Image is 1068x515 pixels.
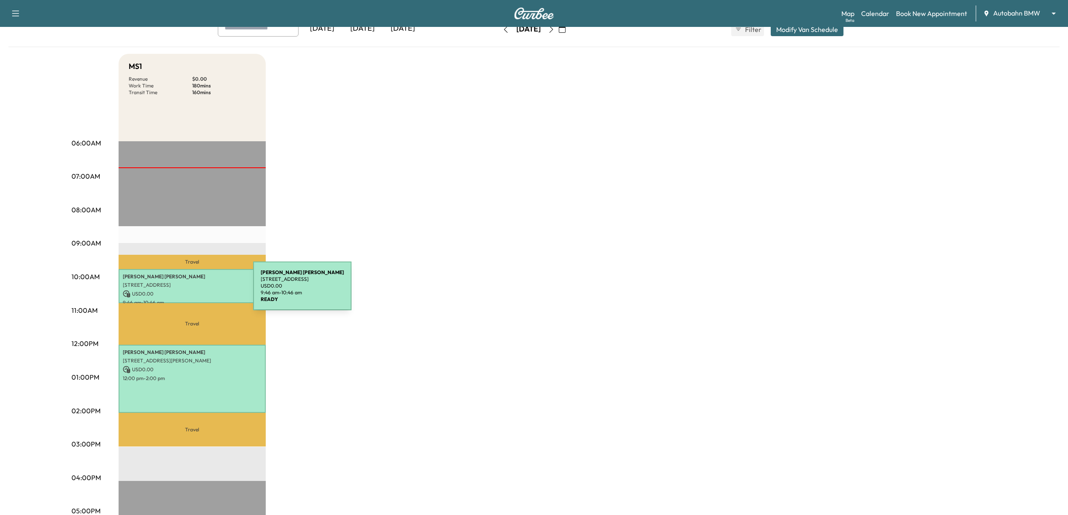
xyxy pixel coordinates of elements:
p: 9:46 am - 10:46 am [261,289,344,296]
p: [STREET_ADDRESS][PERSON_NAME] [123,357,262,364]
p: USD 0.00 [123,366,262,373]
p: [PERSON_NAME] [PERSON_NAME] [123,349,262,356]
p: USD 0.00 [261,283,344,289]
a: Book New Appointment [896,8,967,18]
p: 9:46 am - 10:46 am [123,299,262,306]
p: 180 mins [192,82,256,89]
p: USD 0.00 [123,290,262,298]
p: [PERSON_NAME] [PERSON_NAME] [123,273,262,280]
p: 10:00AM [71,272,100,282]
button: Filter [731,23,764,36]
h5: MS1 [129,61,142,72]
p: 06:00AM [71,138,101,148]
img: Curbee Logo [514,8,554,19]
p: 03:00PM [71,439,100,449]
p: 02:00PM [71,406,100,416]
div: [DATE] [342,19,383,38]
p: 09:00AM [71,238,101,248]
p: [STREET_ADDRESS] [261,276,344,283]
p: Transit Time [129,89,192,96]
p: Revenue [129,76,192,82]
p: $ 0.00 [192,76,256,82]
div: Beta [846,17,854,24]
p: Travel [119,413,266,447]
div: [DATE] [302,19,342,38]
div: [DATE] [383,19,423,38]
p: Travel [119,303,266,345]
a: Calendar [861,8,889,18]
p: 04:00PM [71,473,101,483]
div: [DATE] [516,24,541,34]
p: 01:00PM [71,372,99,382]
p: 12:00PM [71,338,98,349]
span: Autobahn BMW [993,8,1040,18]
span: Filter [745,24,760,34]
b: [PERSON_NAME] [PERSON_NAME] [261,269,344,275]
p: 07:00AM [71,171,100,181]
p: 160 mins [192,89,256,96]
p: 08:00AM [71,205,101,215]
p: Work Time [129,82,192,89]
p: 12:00 pm - 2:00 pm [123,375,262,382]
b: READY [261,296,278,302]
p: [STREET_ADDRESS] [123,282,262,288]
button: Modify Van Schedule [771,23,843,36]
a: MapBeta [841,8,854,18]
p: Travel [119,255,266,269]
p: 11:00AM [71,305,98,315]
